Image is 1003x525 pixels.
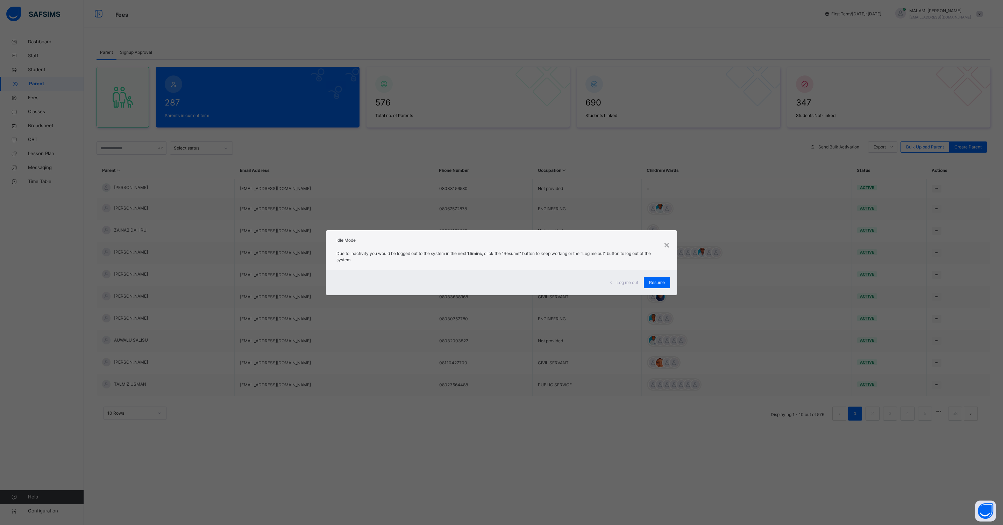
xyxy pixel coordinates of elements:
[649,279,665,286] span: Resume
[975,501,996,522] button: Open asap
[617,279,638,286] span: Log me out
[336,250,667,263] p: Due to inactivity you would be logged out to the system in the next , click the "Resume" button t...
[336,237,667,243] h2: Idle Mode
[467,251,482,256] strong: 15mins
[663,237,670,252] div: ×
